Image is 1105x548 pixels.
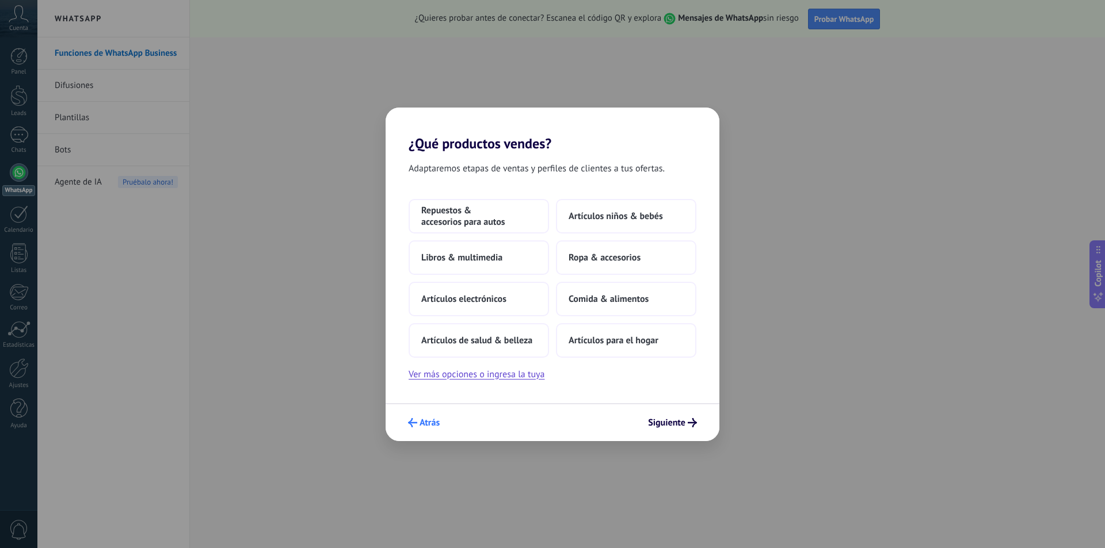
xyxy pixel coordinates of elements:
span: Artículos de salud & belleza [421,335,532,346]
span: Ropa & accesorios [569,252,641,263]
button: Ropa & accesorios [556,240,696,275]
button: Atrás [403,413,445,432]
button: Comida & alimentos [556,282,696,316]
button: Libros & multimedia [409,240,549,275]
span: Adaptaremos etapas de ventas y perfiles de clientes a tus ofertas. [409,161,665,176]
span: Atrás [420,419,440,427]
button: Ver más opciones o ingresa la tuya [409,367,544,382]
button: Artículos para el hogar [556,323,696,358]
span: Artículos electrónicos [421,293,506,305]
span: Comida & alimentos [569,293,649,305]
span: Artículos para el hogar [569,335,658,346]
button: Siguiente [643,413,702,432]
button: Artículos niños & bebés [556,199,696,233]
span: Libros & multimedia [421,252,502,263]
span: Artículos niños & bebés [569,210,663,222]
span: Repuestos & accesorios para autos [421,205,536,228]
span: Siguiente [648,419,685,427]
button: Artículos electrónicos [409,282,549,316]
h2: ¿Qué productos vendes? [386,108,719,152]
button: Artículos de salud & belleza [409,323,549,358]
button: Repuestos & accesorios para autos [409,199,549,233]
